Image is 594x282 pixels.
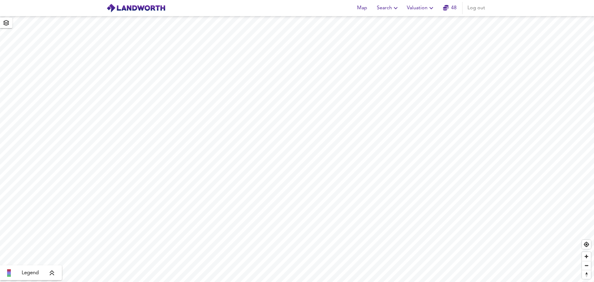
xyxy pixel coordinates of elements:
[22,269,39,277] span: Legend
[582,240,591,249] button: Find my location
[404,2,437,14] button: Valuation
[443,4,457,12] a: 48
[106,3,166,13] img: logo
[582,270,591,279] button: Reset bearing to north
[440,2,460,14] button: 48
[377,4,399,12] span: Search
[467,4,485,12] span: Log out
[582,252,591,261] button: Zoom in
[465,2,488,14] button: Log out
[374,2,402,14] button: Search
[407,4,435,12] span: Valuation
[355,4,369,12] span: Map
[582,261,591,270] button: Zoom out
[352,2,372,14] button: Map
